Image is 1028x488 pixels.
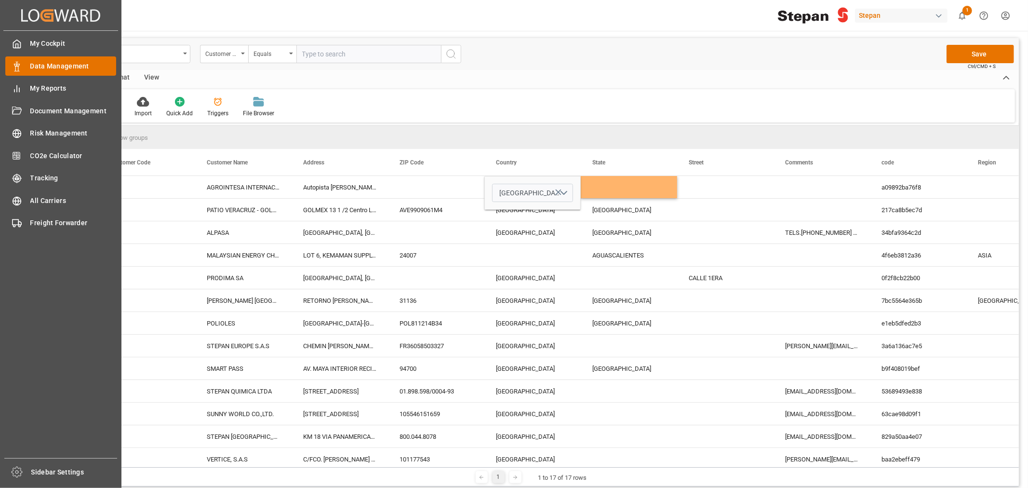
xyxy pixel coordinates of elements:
span: Ctrl/CMD + S [968,63,996,70]
div: Stepan [855,9,948,23]
div: [GEOGRAPHIC_DATA], [GEOGRAPHIC_DATA] Km. 1.5li, [GEOGRAPHIC_DATA], [GEOGRAPHIC_DATA], [GEOGRAPHIC... [292,221,388,244]
div: File Browser [243,109,274,118]
div: 24007 [388,244,484,266]
div: KM 18 VIA PANAMERICANA [GEOGRAPHIC_DATA][PERSON_NAME], [GEOGRAPHIC_DATA], [GEOGRAPHIC_DATA] [292,425,388,447]
div: Triggers [207,109,228,118]
span: Document Management [30,106,117,116]
span: Street [689,159,704,166]
div: [STREET_ADDRESS] [292,403,388,425]
div: [GEOGRAPHIC_DATA] [581,289,677,312]
button: open menu [492,184,573,202]
div: baa2ebeff479 [870,448,966,470]
div: AGUASCALIENTES [581,244,677,266]
div: STEPAN EUROPE S.A.S [195,335,292,357]
div: a09892ba76f8 [870,176,966,198]
span: ZIP Code [400,159,424,166]
span: Country [496,159,517,166]
input: Type to search [296,45,441,63]
div: LOT 6, KEMAMAN SUPPLY BASE 8 KM NORTH, JALAN [292,244,388,266]
button: show 1 new notifications [951,5,973,27]
div: 34bfa9364c2d [870,221,966,244]
div: Import [134,109,152,118]
span: Risk Management [30,128,117,138]
div: [GEOGRAPHIC_DATA] [581,357,677,380]
div: [EMAIL_ADDRESS][DOMAIN_NAME] [774,403,870,425]
div: STEPAN QUIMICA LTDA [195,380,292,402]
div: PRODIMA SA [195,267,292,289]
span: code [881,159,894,166]
div: STEPAN [GEOGRAPHIC_DATA] S.A.S [195,425,292,447]
div: FR36058503327 [388,335,484,357]
span: Tracking [30,173,117,183]
div: View [137,70,166,86]
div: 01.898.598/0004-93 [388,380,484,402]
div: SUNNY WORLD CO.,LTD. [195,403,292,425]
div: 800.044.8078 [388,425,484,447]
div: [GEOGRAPHIC_DATA], [GEOGRAPHIC_DATA]. MONTE OSCURO, FINAL [GEOGRAPHIC_DATA],[GEOGRAPHIC_DATA] [292,267,388,289]
div: [STREET_ADDRESS] [292,380,388,402]
button: Help Center [973,5,995,27]
span: Address [303,159,324,166]
div: 1 [493,471,505,483]
div: [GEOGRAPHIC_DATA] [484,335,581,357]
div: 0f2f8cb22b00 [870,267,966,289]
a: Tracking [5,169,116,188]
div: 217ca8b5ec7d [870,199,966,221]
div: [GEOGRAPHIC_DATA] [484,448,581,470]
button: open menu [200,45,248,63]
div: [GEOGRAPHIC_DATA] [581,199,677,221]
span: Customer Name [207,159,248,166]
span: Data Management [30,61,117,71]
div: 31136 [388,289,484,312]
div: 105546151659 [388,403,484,425]
a: Freight Forwarder [5,214,116,232]
div: [GEOGRAPHIC_DATA] [484,425,581,447]
span: Sidebar Settings [31,467,118,477]
div: e1eb5dfed2b3 [870,312,966,334]
div: POL811214B34 [388,312,484,334]
div: CHEMIN [PERSON_NAME] 20127 CEDEX, VOREPPE CEDEX, 69 38341 [292,335,388,357]
a: Data Management [5,56,116,75]
div: 101177543 [388,448,484,470]
span: All Carriers [30,196,117,206]
span: My Cockpit [30,39,117,49]
div: 1 to 17 of 17 rows [538,473,587,483]
div: AGROINTESA INTERNACIONAL, S.R.L. [195,176,292,198]
div: [GEOGRAPHIC_DATA] [484,289,581,312]
div: 4f6eb3812a36 [870,244,966,266]
div: [GEOGRAPHIC_DATA] [484,357,581,380]
div: AVE9909061M4 [388,199,484,221]
div: [GEOGRAPHIC_DATA] [484,199,581,221]
div: [GEOGRAPHIC_DATA] [484,267,581,289]
div: [GEOGRAPHIC_DATA] [484,312,581,334]
div: [GEOGRAPHIC_DATA] [484,221,581,244]
div: b9f408019bef [870,357,966,380]
div: Autopista [PERSON_NAME] 01, KM 11.5, [GEOGRAPHIC_DATA], [GEOGRAPHIC_DATA][PERSON_NAME][GEOGRAPHIC... [292,176,388,198]
span: CO2e Calculator [30,151,117,161]
div: RETORNO [PERSON_NAME] # 331 [292,289,388,312]
div: VERTICE, S.A.S [195,448,292,470]
div: Quick Add [166,109,193,118]
span: My Reports [30,83,117,94]
div: [GEOGRAPHIC_DATA] [484,403,581,425]
div: Customer Code [205,47,238,58]
div: [GEOGRAPHIC_DATA] [581,312,677,334]
div: TELS.[PHONE_NUMBER] Y [PHONE_NUMBER] [774,221,870,244]
a: CO2e Calculator [5,146,116,165]
div: [PERSON_NAME][EMAIL_ADDRESS][PERSON_NAME][PERSON_NAME][DOMAIN_NAME] [774,335,870,357]
span: [GEOGRAPHIC_DATA] [499,188,559,198]
div: [PERSON_NAME][EMAIL_ADDRESS][PERSON_NAME][DOMAIN_NAME] [774,448,870,470]
span: Region [978,159,996,166]
div: 829a50aa4e07 [870,425,966,447]
a: Document Management [5,101,116,120]
div: SMART PASS [195,357,292,380]
div: [EMAIL_ADDRESS][DOMAIN_NAME] [774,380,870,402]
a: All Carriers [5,191,116,210]
div: 7bc5564e365b [870,289,966,312]
div: [PERSON_NAME] [GEOGRAPHIC_DATA] [195,289,292,312]
span: Freight Forwarder [30,218,117,228]
button: Stepan [855,6,951,25]
div: MALAYSIAN ENERGY CHEMICAL & SERVICES SDN BHD [195,244,292,266]
div: [EMAIL_ADDRESS][DOMAIN_NAME] [774,425,870,447]
span: State [592,159,605,166]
